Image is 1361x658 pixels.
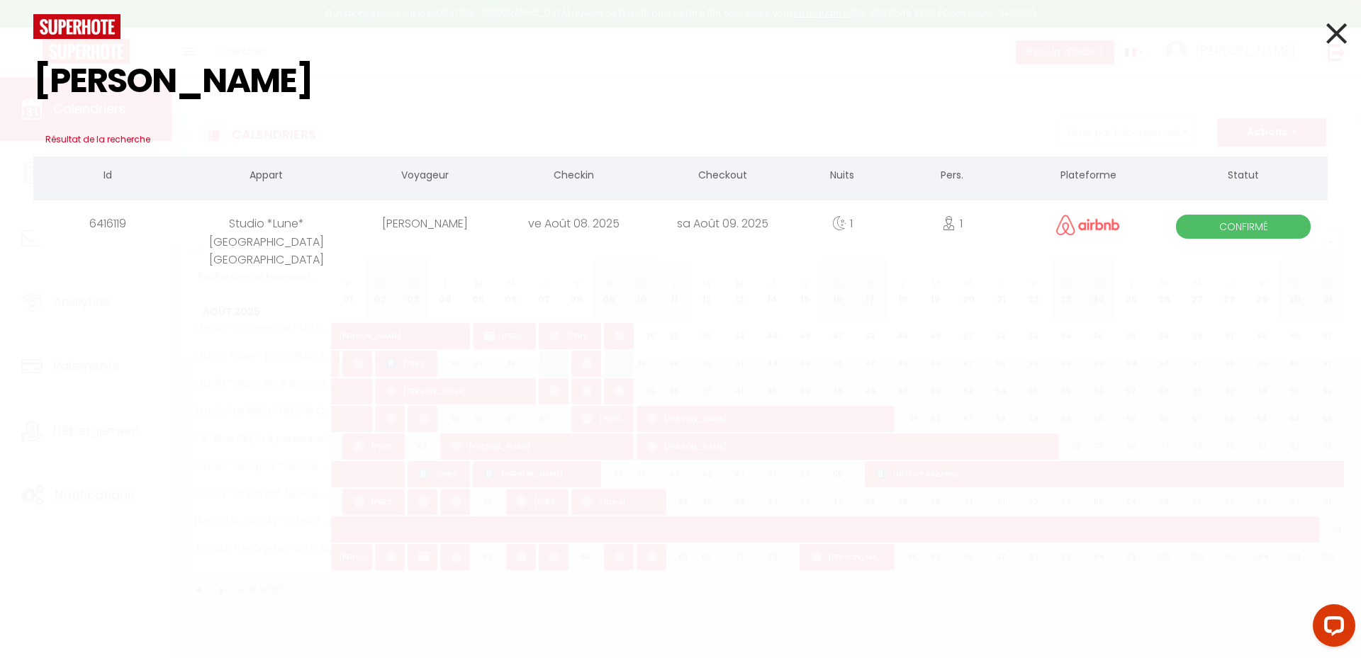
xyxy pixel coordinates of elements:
[797,200,887,246] div: 1
[33,14,121,39] img: logo
[33,157,182,197] th: Id
[33,39,1328,123] input: Tapez pour rechercher...
[350,200,499,246] div: [PERSON_NAME]
[182,200,350,246] div: Studio *Lune* [GEOGRAPHIC_DATA] [GEOGRAPHIC_DATA]
[887,200,1017,246] div: 1
[1160,157,1328,197] th: Statut
[1017,157,1160,197] th: Plateforme
[887,157,1017,197] th: Pers.
[33,123,1328,157] h3: Résultat de la recherche
[648,200,797,246] div: sa Août 09. 2025
[1301,599,1361,658] iframe: LiveChat chat widget
[350,157,499,197] th: Voyageur
[1056,215,1120,235] img: airbnb2.png
[648,157,797,197] th: Checkout
[182,157,350,197] th: Appart
[1176,215,1311,239] span: Confirmé
[33,200,182,246] div: 6416119
[797,157,887,197] th: Nuits
[499,200,648,246] div: ve Août 08. 2025
[499,157,648,197] th: Checkin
